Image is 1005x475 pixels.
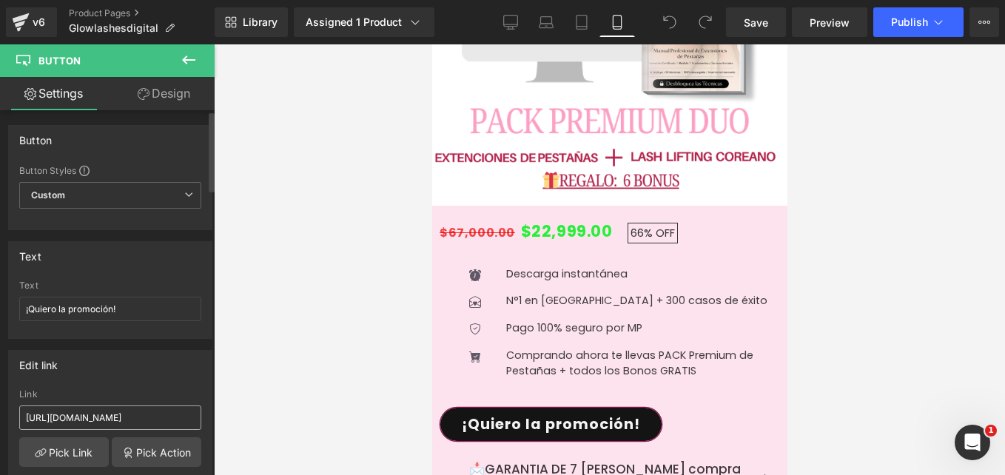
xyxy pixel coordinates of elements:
span: 1 [985,425,997,437]
span: Button [38,55,81,67]
a: ¡Quiero la promoción! [7,363,230,397]
button: Publish [873,7,964,37]
button: Undo [655,7,685,37]
a: Laptop [528,7,564,37]
a: Desktop [493,7,528,37]
button: More [969,7,999,37]
p: Descarga instantánea [74,222,348,238]
a: Pick Link [19,437,109,467]
div: Text [19,242,41,263]
input: https://your-shop.myshopify.com [19,405,201,430]
div: Button Styles [19,164,201,176]
div: Text [19,280,201,291]
div: Button [19,126,52,146]
p: N°1 en [GEOGRAPHIC_DATA] + 300 casos de éxito [74,249,348,265]
a: Design [110,77,218,110]
a: v6 [6,7,57,37]
div: Link [19,389,201,400]
a: New Library [215,7,288,37]
a: Tablet [564,7,599,37]
span: $67,000.00 [7,180,83,197]
b: Custom [31,189,65,202]
span: Preview [810,15,850,30]
div: Edit link [19,351,58,371]
span: Glowlashesdigital [69,22,158,34]
iframe: Intercom live chat [955,425,990,460]
span: 66% [198,181,221,196]
p: 📩GARANTIA DE 7 [PERSON_NAME] compra sin miedo❤️ [37,416,318,454]
span: OFF [223,181,243,196]
a: Pick Action [112,437,201,467]
a: Mobile [599,7,635,37]
div: v6 [30,13,48,32]
p: Pago 100% seguro por MP [74,276,348,292]
span: Library [243,16,278,29]
button: Redo [690,7,720,37]
div: Assigned 1 Product [306,15,423,30]
a: Product Pages [69,7,215,19]
span: Save [744,15,768,30]
a: Preview [792,7,867,37]
p: Comprando ahora te llevas PACK Premium de Pestañas + todos los Bonos GRATIS [74,303,348,335]
span: $22,999.00 [89,176,181,198]
span: Publish [891,16,928,28]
